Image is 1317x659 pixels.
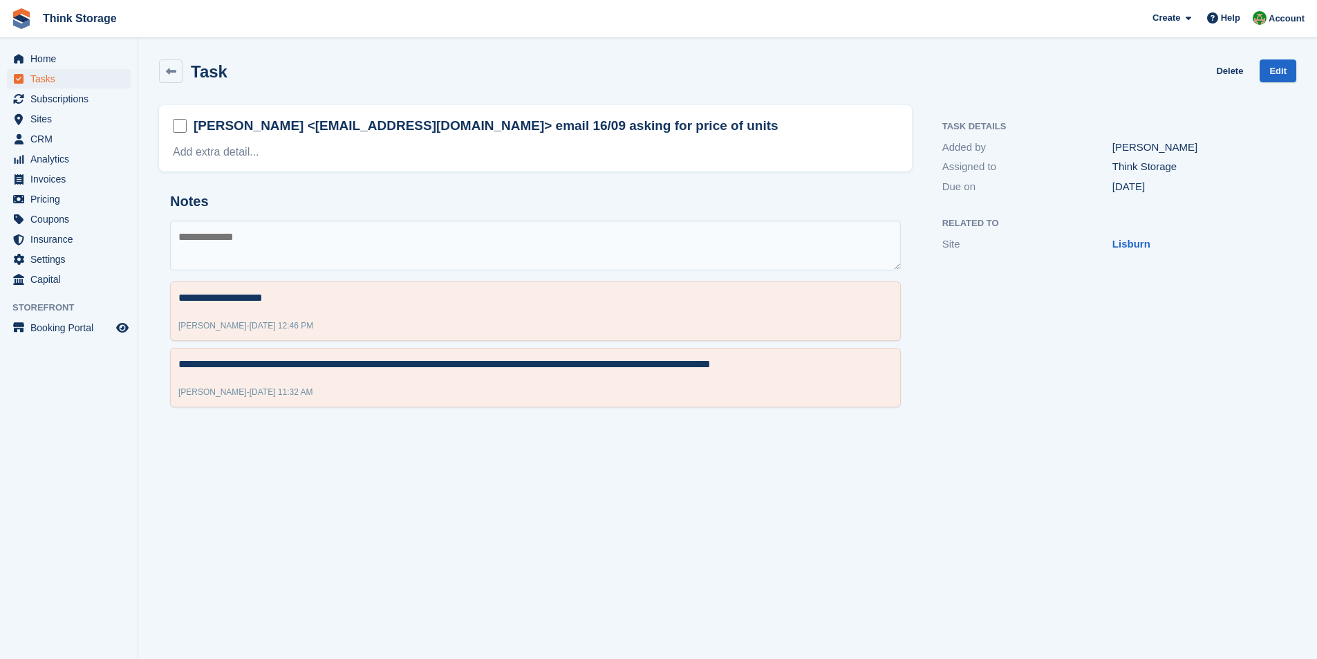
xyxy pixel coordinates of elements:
span: Create [1152,11,1180,25]
span: Storefront [12,301,138,315]
a: Lisburn [1112,238,1150,250]
span: Account [1269,12,1305,26]
h2: Task Details [942,122,1282,132]
div: - [178,319,313,332]
span: [PERSON_NAME] [178,387,247,397]
span: [PERSON_NAME] [178,321,247,331]
div: Think Storage [1112,159,1282,175]
a: menu [7,109,131,129]
div: [PERSON_NAME] [1112,140,1282,156]
h2: Task [191,62,227,81]
span: Capital [30,270,113,289]
span: CRM [30,129,113,149]
a: menu [7,49,131,68]
span: Home [30,49,113,68]
h2: Related to [942,219,1282,229]
a: menu [7,250,131,269]
a: menu [7,129,131,149]
span: Help [1221,11,1240,25]
a: Add extra detail... [173,146,259,158]
a: menu [7,89,131,109]
a: menu [7,169,131,189]
div: Assigned to [942,159,1112,175]
span: Analytics [30,149,113,169]
span: [DATE] 11:32 AM [250,387,313,397]
a: menu [7,270,131,289]
a: menu [7,230,131,249]
span: Insurance [30,230,113,249]
span: Coupons [30,210,113,229]
a: Think Storage [37,7,122,30]
span: Settings [30,250,113,269]
a: Delete [1216,59,1243,82]
a: menu [7,318,131,337]
span: Sites [30,109,113,129]
img: Sarah Mackie [1253,11,1267,25]
a: Preview store [114,319,131,336]
h2: Notes [170,194,901,210]
div: - [178,386,313,398]
span: Booking Portal [30,318,113,337]
span: Invoices [30,169,113,189]
img: stora-icon-8386f47178a22dfd0bd8f6a31ec36ba5ce8667c1dd55bd0f319d3a0aa187defe.svg [11,8,32,29]
a: menu [7,149,131,169]
div: [DATE] [1112,179,1282,195]
span: Subscriptions [30,89,113,109]
div: Added by [942,140,1112,156]
span: Pricing [30,189,113,209]
a: menu [7,210,131,229]
h2: [PERSON_NAME] <[EMAIL_ADDRESS][DOMAIN_NAME]> email 16/09 asking for price of units [194,117,778,135]
a: Edit [1260,59,1296,82]
div: Due on [942,179,1112,195]
a: menu [7,69,131,89]
div: Site [942,236,1112,252]
span: Tasks [30,69,113,89]
a: menu [7,189,131,209]
span: [DATE] 12:46 PM [250,321,313,331]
